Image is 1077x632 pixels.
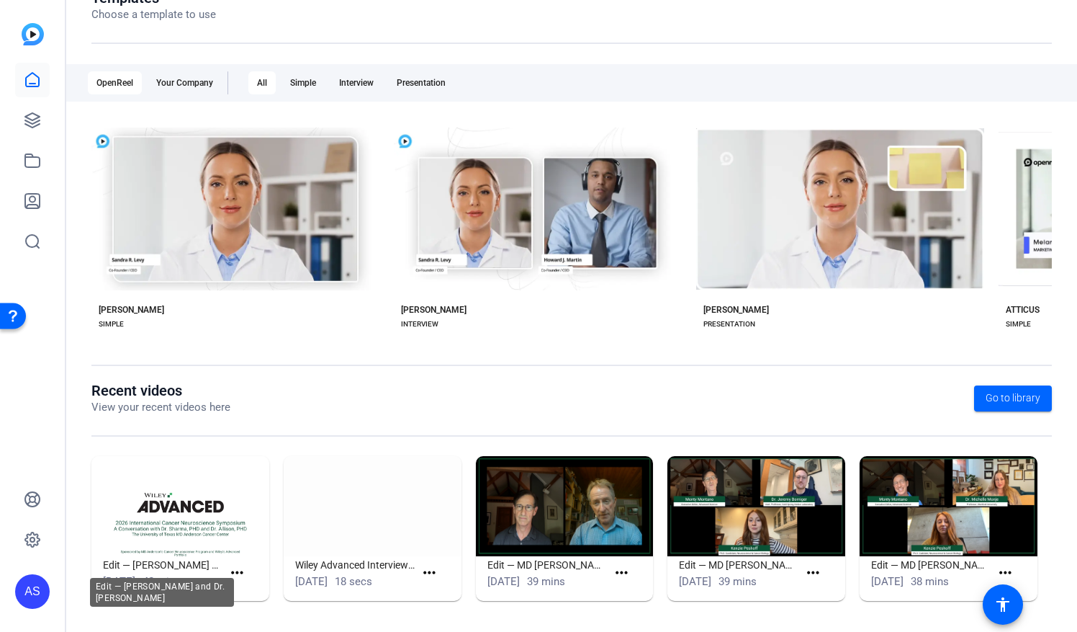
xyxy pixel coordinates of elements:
[90,578,234,607] div: Edit — [PERSON_NAME] and Dr. [PERSON_NAME]
[986,391,1040,406] span: Go to library
[1006,304,1040,316] div: ATTICUS
[527,575,565,588] span: 39 mins
[91,6,216,23] p: Choose a template to use
[613,564,631,582] mat-icon: more_horiz
[91,399,230,416] p: View your recent videos here
[88,71,142,94] div: OpenReel
[911,575,949,588] span: 38 mins
[1006,319,1031,330] div: SIMPLE
[804,564,822,582] mat-icon: more_horiz
[476,456,654,556] img: Edit — MD Anderson Podcast w/ Charles Raison
[679,556,798,574] h1: Edit — MD [PERSON_NAME] w/ [PERSON_NAME]
[487,556,607,574] h1: Edit — MD [PERSON_NAME] Podcast w/ [PERSON_NAME]
[91,456,269,556] img: Edit — Dr. Pam Sharma and Dr. Jim Allison
[103,556,222,574] h1: Edit — [PERSON_NAME] and Dr. [PERSON_NAME]
[99,304,164,316] div: [PERSON_NAME]
[667,456,845,556] img: Edit — MD Anderson w/ Jeremy Borniger
[281,71,325,94] div: Simple
[15,574,50,609] div: AS
[284,456,461,556] img: Wiley Advanced Interview (51706)
[248,71,276,94] div: All
[860,456,1037,556] img: Edit — MD Anderson w/ Michelle Monje (Final)
[401,319,438,330] div: INTERVIEW
[994,596,1011,613] mat-icon: accessibility
[679,575,711,588] span: [DATE]
[99,319,124,330] div: SIMPLE
[420,564,438,582] mat-icon: more_horiz
[228,564,246,582] mat-icon: more_horiz
[388,71,454,94] div: Presentation
[996,564,1014,582] mat-icon: more_horiz
[295,556,415,574] h1: Wiley Advanced Interview (51706)
[401,304,467,316] div: [PERSON_NAME]
[871,556,991,574] h1: Edit — MD [PERSON_NAME] w/ [PERSON_NAME] (Final)
[718,575,757,588] span: 39 mins
[974,386,1052,411] a: Go to library
[487,575,520,588] span: [DATE]
[871,575,903,588] span: [DATE]
[703,319,755,330] div: PRESENTATION
[335,575,372,588] span: 18 secs
[330,71,382,94] div: Interview
[22,23,44,45] img: blue-gradient.svg
[703,304,769,316] div: [PERSON_NAME]
[91,382,230,399] h1: Recent videos
[148,71,222,94] div: Your Company
[295,575,328,588] span: [DATE]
